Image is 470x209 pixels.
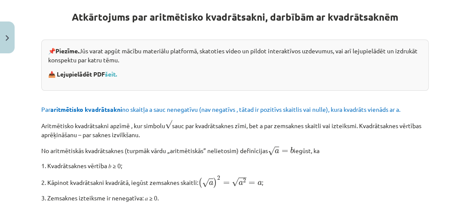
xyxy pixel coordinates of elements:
p: 2. Kāpinot kvadrātsakni kvadrātā, iegūst zemsaknes skaitli: ; [41,175,429,188]
span: a [275,149,279,154]
p: No aritmētiskās kvadrātsaknes (turpmāk vārdu „aritmētiskās” nelietosim) definīcijas iegūst, ka [41,144,429,156]
b: aritmētisko kvadrātsakni [50,105,122,113]
p: Aritmētisko kvadrātsakni apzīmē , kur simbolu sauc par kvadrātsaknes zīmi, bet a par zemsaknes sk... [41,119,429,139]
span: √ [165,120,172,129]
span: = [249,181,255,185]
a: šeit. [105,70,117,78]
span: b [290,147,294,154]
span: ) [213,178,217,188]
span: √ [232,178,239,187]
span: 2 [217,176,220,180]
span: √ [202,178,209,187]
p: 📌 Jūs varat apgūt mācību materiālu platformā, skatoties video un pildot interaktīvos uzdevumus, v... [48,46,422,65]
span: ( [198,178,202,188]
strong: 📥 Lejupielādēt PDF [48,70,118,78]
p: 1. Kvadrātsaknes vērtība 𝑏 ≥ 0; [41,161,429,170]
img: icon-close-lesson-0947bae3869378f0d4975bcd49f059093ad1ed9edebbc8119c70593378902aed.svg [6,35,9,41]
p: 3. Zemsaknes izteiksme ir nenegatīva: 𝑎 ≥ 0. [41,194,429,203]
span: √ [268,147,275,156]
span: 2 [243,178,246,183]
span: a [209,181,213,185]
strong: Piezīme. [55,47,79,55]
span: Par no skaitļa a sauc nenegatīvu (nav negatīvs , tātad ir pozitīvs skaitlis vai nulle), kura kvad... [41,105,400,113]
span: = [223,181,229,185]
span: a [258,181,262,185]
strong: Atkārtojums par aritmētisko kvadrātsakni, darbībām ar kvadrātsaknēm [72,11,398,23]
span: a [239,181,243,185]
span: = [281,150,288,153]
